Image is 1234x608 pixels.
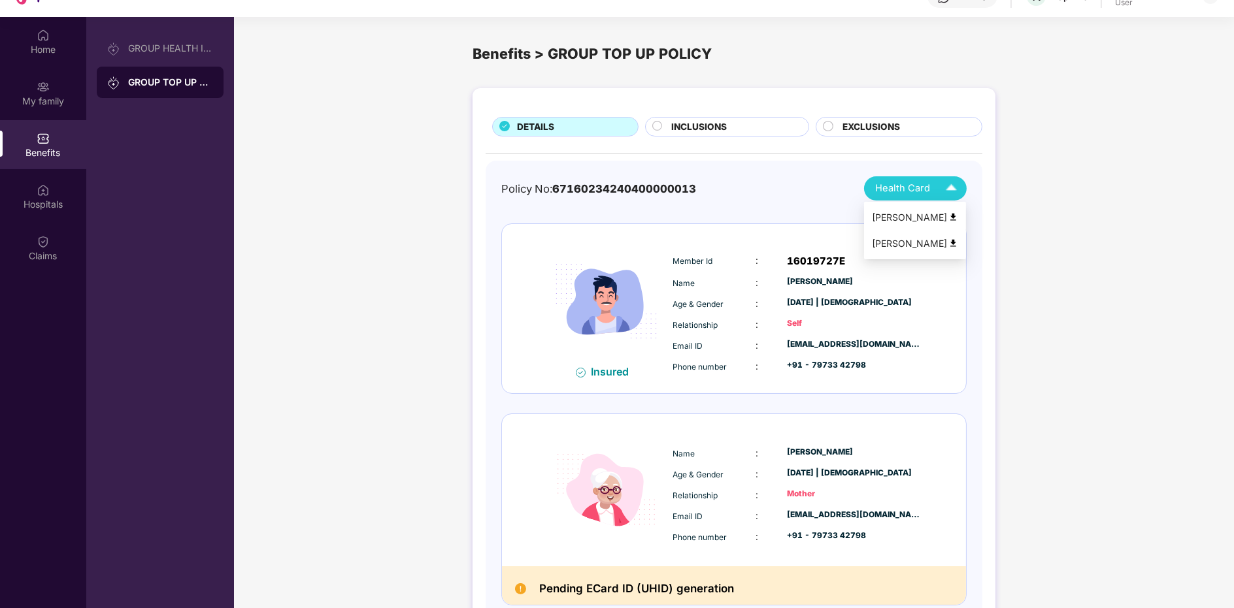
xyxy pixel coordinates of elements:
div: Self [787,317,922,330]
span: Health Card [875,181,930,196]
div: [DATE] | [DEMOGRAPHIC_DATA] [787,467,922,479]
span: : [756,277,758,288]
div: 16019727E [787,253,922,269]
div: GROUP TOP UP POLICY [128,76,213,89]
div: +91 - 79733 42798 [787,359,922,372]
div: [EMAIL_ADDRESS][DOMAIN_NAME] [787,509,922,521]
div: [PERSON_NAME] [872,236,958,251]
img: svg+xml;base64,PHN2ZyB3aWR0aD0iMjAiIGhlaWdodD0iMjAiIHZpZXdCb3g9IjAgMCAyMCAyMCIgZmlsbD0ibm9uZSIgeG... [107,42,120,56]
img: svg+xml;base64,PHN2ZyBpZD0iQ2xhaW0iIHhtbG5zPSJodHRwOi8vd3d3LnczLm9yZy8yMDAwL3N2ZyIgd2lkdGg9IjIwIi... [37,235,50,248]
span: Age & Gender [673,299,724,309]
span: Phone number [673,532,727,542]
span: : [756,298,758,309]
span: Age & Gender [673,470,724,479]
span: : [756,360,758,372]
span: EXCLUSIONS [842,120,900,134]
span: Phone number [673,362,727,372]
span: : [756,468,758,479]
img: svg+xml;base64,PHN2ZyB3aWR0aD0iMjAiIGhlaWdodD0iMjAiIHZpZXdCb3g9IjAgMCAyMCAyMCIgZmlsbD0ibm9uZSIgeG... [37,80,50,93]
img: svg+xml;base64,PHN2ZyBpZD0iSG9zcGl0YWxzIiB4bWxucz0iaHR0cDovL3d3dy53My5vcmcvMjAwMC9zdmciIHdpZHRoPS... [37,184,50,197]
div: Insured [591,365,637,378]
div: Benefits > GROUP TOP UP POLICY [473,43,995,65]
span: : [756,340,758,351]
span: Email ID [673,511,703,521]
button: Health Card [864,176,967,200]
img: Pending [515,583,526,594]
div: GROUP HEALTH INSURANCE [128,43,213,54]
span: : [756,489,758,500]
div: Mother [787,488,922,500]
span: : [756,510,758,521]
span: INCLUSIONS [671,120,727,134]
div: [EMAIL_ADDRESS][DOMAIN_NAME] [787,338,922,351]
img: Icuh8uwCUCF+XjCZyLQsAKiDCM9HiE6CMYmKQaPGkZKaA32CAAACiQcFBJY0IsAAAAASUVORK5CYII= [940,177,963,200]
span: Name [673,449,695,458]
div: [PERSON_NAME] [787,276,922,288]
div: [PERSON_NAME] [872,210,958,225]
span: : [756,255,758,266]
h2: Pending ECard ID (UHID) generation [539,579,734,598]
span: Relationship [673,320,718,330]
span: 67160234240400000013 [552,182,696,195]
span: : [756,319,758,330]
img: svg+xml;base64,PHN2ZyB4bWxucz0iaHR0cDovL3d3dy53My5vcmcvMjAwMC9zdmciIHdpZHRoPSI0OCIgaGVpZ2h0PSI0OC... [948,212,958,222]
span: Relationship [673,490,718,500]
img: icon [543,427,669,553]
div: [DATE] | [DEMOGRAPHIC_DATA] [787,296,922,309]
img: svg+xml;base64,PHN2ZyBpZD0iQmVuZWZpdHMiIHhtbG5zPSJodHRwOi8vd3d3LnczLm9yZy8yMDAwL3N2ZyIgd2lkdGg9Ij... [37,132,50,145]
div: Policy No: [501,180,696,197]
img: svg+xml;base64,PHN2ZyB4bWxucz0iaHR0cDovL3d3dy53My5vcmcvMjAwMC9zdmciIHdpZHRoPSI0OCIgaGVpZ2h0PSI0OC... [948,238,958,248]
img: icon [543,238,669,364]
span: DETAILS [517,120,554,134]
div: +91 - 79733 42798 [787,530,922,542]
span: Member Id [673,256,712,266]
img: svg+xml;base64,PHN2ZyB3aWR0aD0iMjAiIGhlaWdodD0iMjAiIHZpZXdCb3g9IjAgMCAyMCAyMCIgZmlsbD0ibm9uZSIgeG... [107,76,120,89]
img: svg+xml;base64,PHN2ZyB4bWxucz0iaHR0cDovL3d3dy53My5vcmcvMjAwMC9zdmciIHdpZHRoPSIxNiIgaGVpZ2h0PSIxNi... [576,368,586,377]
span: Name [673,278,695,288]
img: svg+xml;base64,PHN2ZyBpZD0iSG9tZSIgeG1sbnM9Imh0dHA6Ly93d3cudzMub3JnLzIwMDAvc3ZnIiB3aWR0aD0iMjAiIG... [37,29,50,42]
span: Email ID [673,341,703,351]
div: [PERSON_NAME] [787,446,922,458]
span: : [756,531,758,542]
span: : [756,447,758,458]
